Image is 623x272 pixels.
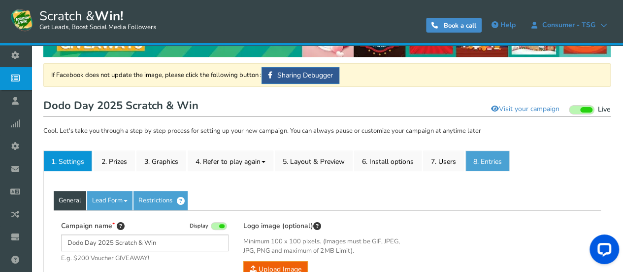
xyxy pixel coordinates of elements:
span: Scratch & [34,7,156,32]
a: General [54,191,86,211]
a: Sharing Debugger [262,67,339,84]
span: Help [500,20,516,30]
a: Help [487,17,521,33]
a: 6. Install options [354,151,422,171]
span: Minimum 100 x 100 pixels. (Images must be GIF, JPEG, JPG, PNG and maximum of 2MB Limit). [243,237,411,256]
a: 7. Users [423,151,464,171]
a: 5. Layout & Preview [275,151,353,171]
span: Book a call [444,21,476,30]
label: Logo image (optional) [243,221,321,232]
a: 4. Refer to play again [188,151,273,171]
img: Scratch and Win [10,7,34,32]
a: Lead Form [87,191,132,211]
span: Consumer - TSG [537,21,600,29]
a: 2. Prizes [94,151,135,171]
a: Visit your campaign [485,101,566,117]
span: Live [598,105,611,115]
span: E.g. $200 Voucher GIVEAWAY! [61,254,229,264]
iframe: LiveChat chat widget [582,231,623,272]
span: Display [190,223,208,230]
div: If Facebook does not update the image, please click the following button : [43,63,611,87]
label: Campaign name [61,221,125,232]
h1: Dodo Day 2025 Scratch & Win [43,97,611,117]
a: Scratch &Win! Get Leads, Boost Social Media Followers [10,7,156,32]
a: 8. Entries [465,151,510,171]
span: Tip: Choose a title that will attract more entries. For example: “Scratch & win a bracelet” will ... [117,221,125,232]
p: Cool. Let's take you through a step by step process for setting up your new campaign. You can alw... [43,126,611,136]
span: This image will be displayed on top of your contest screen. You can upload & preview different im... [313,221,321,232]
strong: Win! [95,7,123,25]
a: 1. Settings [43,151,92,171]
a: 3. Graphics [136,151,186,171]
small: Get Leads, Boost Social Media Followers [39,24,156,32]
a: Restrictions [133,191,188,211]
a: Book a call [426,18,482,33]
